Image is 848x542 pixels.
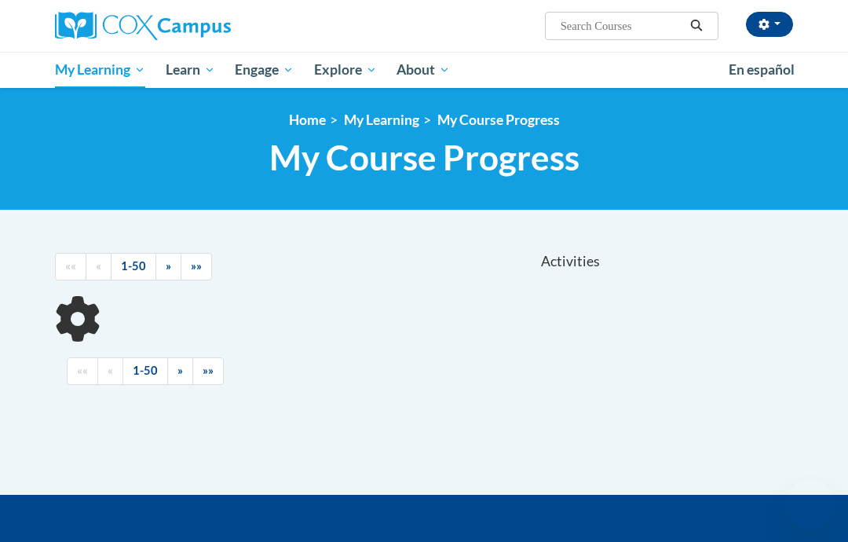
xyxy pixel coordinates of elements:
[166,259,171,273] span: »
[235,60,294,79] span: Engage
[387,52,461,88] a: About
[746,12,793,37] button: Account Settings
[166,60,215,79] span: Learn
[67,357,98,385] a: Begining
[304,52,387,88] a: Explore
[225,52,304,88] a: Engage
[177,364,183,377] span: »
[55,60,145,79] span: My Learning
[122,357,168,385] a: 1-50
[167,357,193,385] a: Next
[43,52,805,88] div: Main menu
[397,60,450,79] span: About
[269,137,579,178] span: My Course Progress
[191,259,202,273] span: »»
[55,253,86,280] a: Begining
[541,253,600,270] span: Activities
[685,16,708,35] button: Search
[718,53,805,86] a: En español
[108,364,113,377] span: «
[729,61,795,78] span: En español
[77,364,88,377] span: ««
[55,12,231,40] img: Cox Campus
[203,364,214,377] span: »»
[111,253,156,280] a: 1-50
[785,479,835,529] iframe: Button to launch messaging window
[96,259,101,273] span: «
[192,357,224,385] a: End
[155,52,225,88] a: Learn
[289,112,326,128] a: Home
[155,253,181,280] a: Next
[97,357,123,385] a: Previous
[437,112,560,128] a: My Course Progress
[55,12,285,40] a: Cox Campus
[344,112,419,128] a: My Learning
[86,253,111,280] a: Previous
[181,253,212,280] a: End
[45,52,155,88] a: My Learning
[65,259,76,273] span: ««
[314,60,377,79] span: Explore
[559,16,685,35] input: Search Courses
